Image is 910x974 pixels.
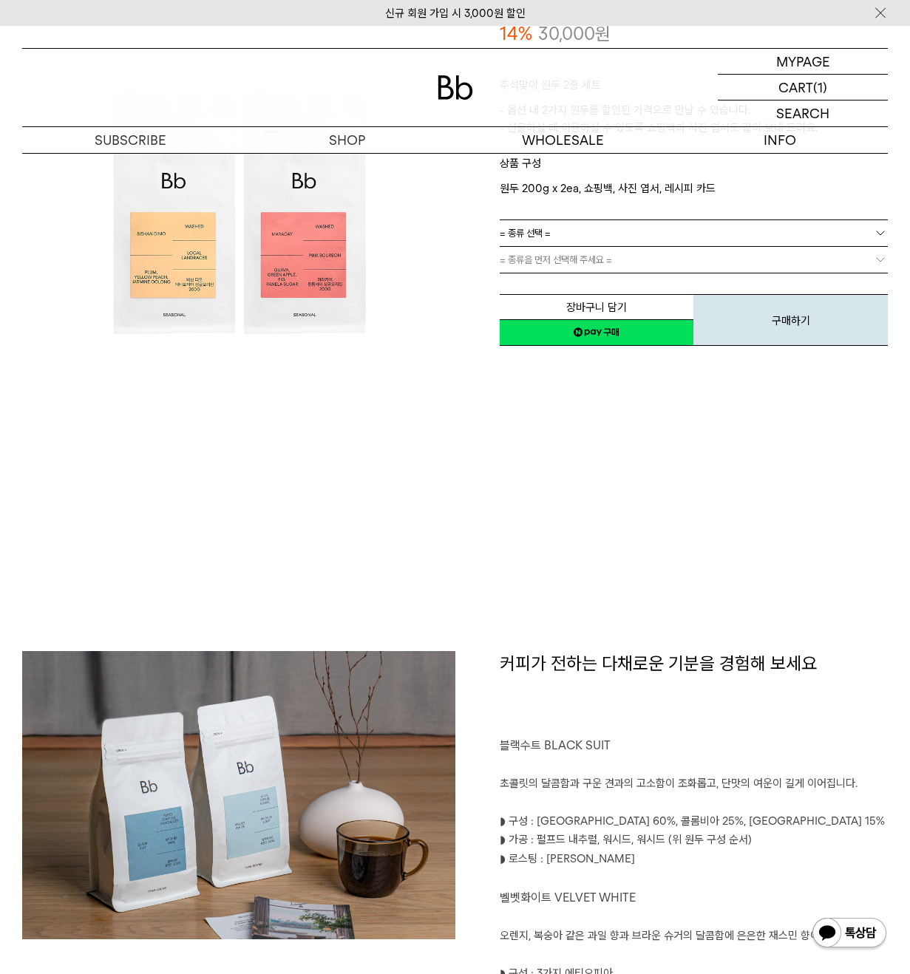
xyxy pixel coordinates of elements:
[500,651,889,735] h1: 커피가 전하는 다채로운 기분을 경험해 보세요
[500,812,889,831] p: ◗ 구성 : [GEOGRAPHIC_DATA] 60%, 콜롬비아 25%, [GEOGRAPHIC_DATA] 15%
[718,75,888,101] a: CART (1)
[776,49,830,74] p: MYPAGE
[500,154,889,180] p: 상품 구성
[500,890,636,905] span: 벨벳화이트 VELVET WHITE
[385,7,526,20] a: 신규 회원 가입 시 3,000원 할인
[239,127,455,153] a: SHOP
[500,319,694,346] a: 새창
[718,49,888,75] a: MYPAGE
[500,180,889,197] p: 원두 200g x 2ea, 쇼핑백, 사진 엽서, 레시피 카드
[500,850,889,869] p: ◗ 로스팅 : [PERSON_NAME]
[671,127,888,153] p: INFO
[813,75,827,100] p: (1)
[500,774,889,794] p: 초콜릿의 달콤함과 구운 견과의 고소함이 조화롭고, 단맛의 여운이 길게 이어집니다.
[500,927,889,946] p: 오렌지, 복숭아 같은 과일 향과 브라운 슈거의 달콤함에 은은한 재스민 향이 우아합니다.
[500,831,889,850] p: ◗ 가공 : 펄프드 내추럴, 워시드, 워시드 (위 원두 구성 순서)
[500,220,551,246] span: = 종류 선택 =
[455,127,672,153] p: WHOLESALE
[22,127,239,153] a: SUBSCRIBE
[500,247,612,273] span: = 종류을 먼저 선택해 주세요 =
[776,101,829,126] p: SEARCH
[500,294,694,320] button: 장바구니 담기
[500,738,611,752] span: 블랙수트 BLACK SUIT
[693,294,888,346] button: 구매하기
[438,75,473,100] img: 로고
[778,75,813,100] p: CART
